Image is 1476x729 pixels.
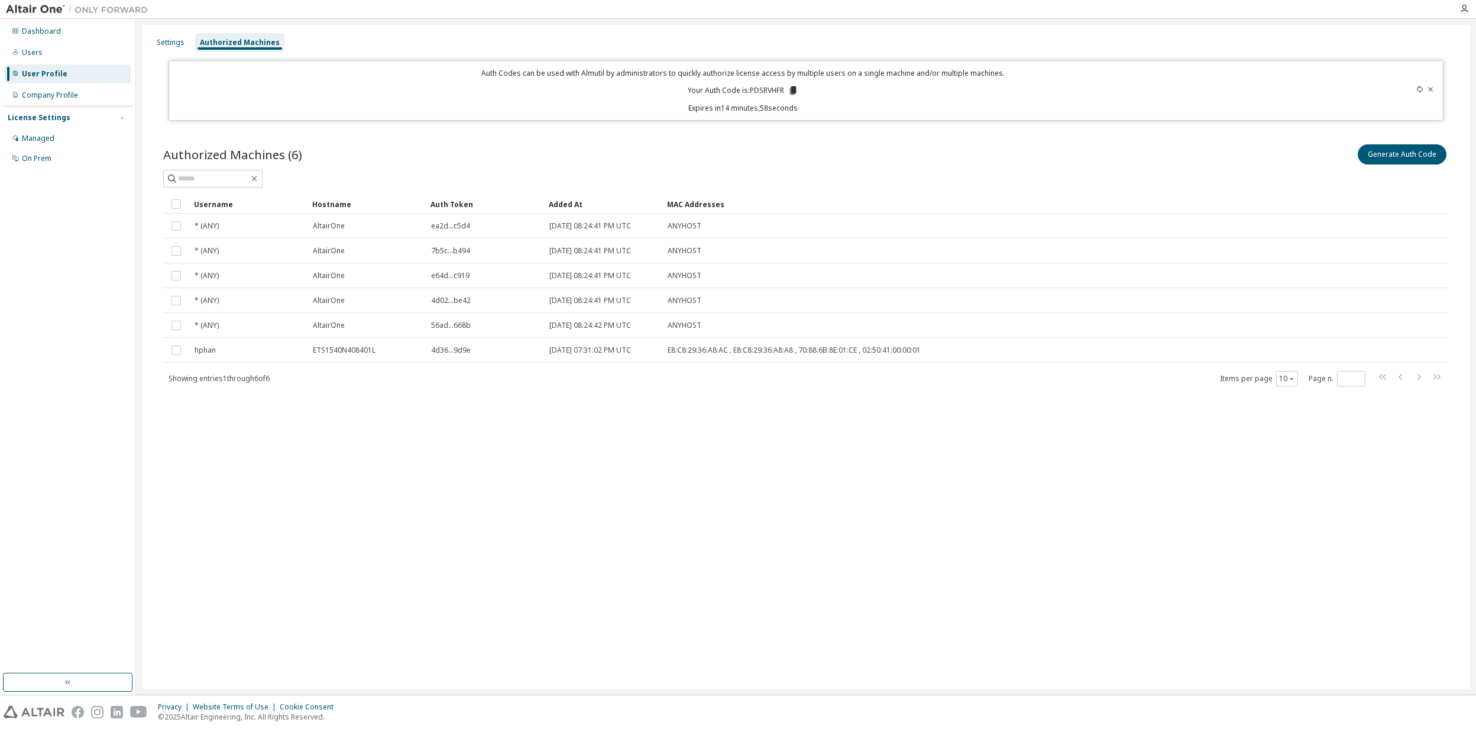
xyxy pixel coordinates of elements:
[431,246,470,256] span: 7b5c...b494
[688,85,798,96] p: Your Auth Code is: PDSRVHFR
[195,246,219,256] span: * (ANY)
[169,373,270,383] span: Showing entries 1 through 6 of 6
[157,38,184,47] div: Settings
[668,346,921,355] span: E8:C8:29:36:A8:AC , E8:C8:29:36:A8:A8 , 70:88:6B:8E:01:CE , 02:50:41:00:00:01
[4,706,64,718] img: altair_logo.svg
[549,221,631,231] span: [DATE] 08:24:41 PM UTC
[313,246,345,256] span: AltairOne
[668,271,701,280] span: ANYHOST
[667,195,1325,214] div: MAC Addresses
[163,146,302,163] span: Authorized Machines (6)
[195,221,219,231] span: * (ANY)
[22,48,43,57] div: Users
[431,221,470,231] span: ea2d...c5d4
[430,195,539,214] div: Auth Token
[668,246,701,256] span: ANYHOST
[549,271,631,280] span: [DATE] 08:24:41 PM UTC
[195,321,219,330] span: * (ANY)
[431,296,471,305] span: 4d02...be42
[549,321,631,330] span: [DATE] 08:24:42 PM UTC
[549,246,631,256] span: [DATE] 08:24:41 PM UTC
[1279,374,1295,383] button: 10
[1309,371,1365,386] span: Page n.
[313,271,345,280] span: AltairOne
[668,221,701,231] span: ANYHOST
[158,712,341,722] p: © 2025 Altair Engineering, Inc. All Rights Reserved.
[431,346,471,355] span: 4d36...9d9e
[549,346,631,355] span: [DATE] 07:31:02 PM UTC
[1220,371,1298,386] span: Items per page
[313,321,345,330] span: AltairOne
[176,68,1309,78] p: Auth Codes can be used with Almutil by administrators to quickly authorize license access by mult...
[313,346,376,355] span: ETS1540N408401L
[91,706,103,718] img: instagram.svg
[1358,144,1446,164] button: Generate Auth Code
[176,103,1309,113] p: Expires in 14 minutes, 58 seconds
[72,706,84,718] img: facebook.svg
[313,221,345,231] span: AltairOne
[22,69,67,79] div: User Profile
[194,195,303,214] div: Username
[111,706,123,718] img: linkedin.svg
[22,154,51,163] div: On Prem
[130,706,147,718] img: youtube.svg
[195,346,216,355] span: hphan
[200,38,280,47] div: Authorized Machines
[549,195,658,214] div: Added At
[312,195,421,214] div: Hostname
[668,296,701,305] span: ANYHOST
[668,321,701,330] span: ANYHOST
[549,296,631,305] span: [DATE] 08:24:41 PM UTC
[22,91,78,100] div: Company Profile
[313,296,345,305] span: AltairOne
[8,113,70,122] div: License Settings
[6,4,154,15] img: Altair One
[195,296,219,305] span: * (ANY)
[22,27,61,36] div: Dashboard
[280,702,341,712] div: Cookie Consent
[158,702,193,712] div: Privacy
[22,134,54,143] div: Managed
[431,321,471,330] span: 56ad...668b
[431,271,470,280] span: e64d...c919
[193,702,280,712] div: Website Terms of Use
[195,271,219,280] span: * (ANY)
